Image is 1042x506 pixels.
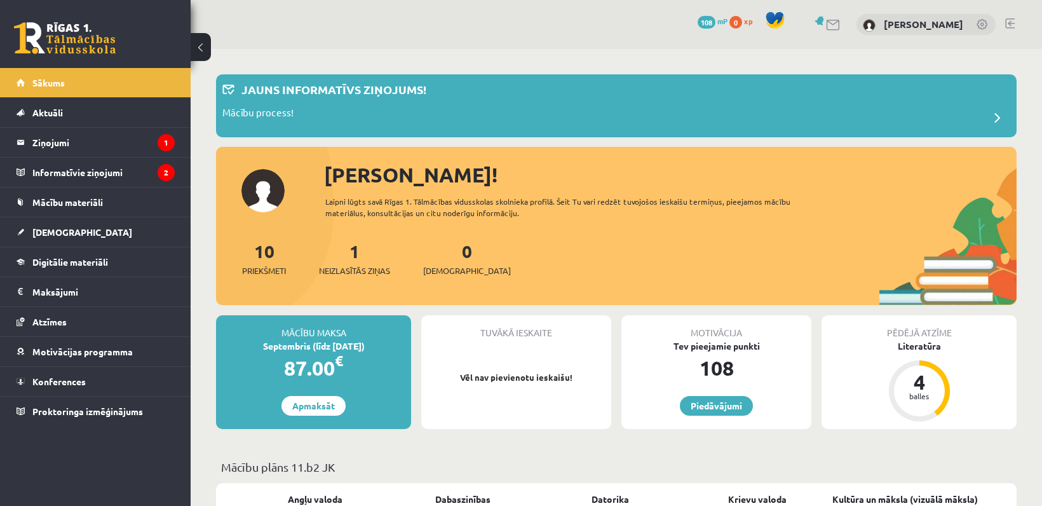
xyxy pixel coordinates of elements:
[884,18,963,31] a: [PERSON_NAME]
[17,367,175,396] a: Konferences
[621,353,811,383] div: 108
[592,493,629,506] a: Datorika
[158,164,175,181] i: 2
[17,128,175,157] a: Ziņojumi1
[216,315,411,339] div: Mācību maksa
[17,277,175,306] a: Maksājumi
[423,240,511,277] a: 0[DEMOGRAPHIC_DATA]
[744,16,752,26] span: xp
[32,406,143,417] span: Proktoringa izmēģinājums
[621,339,811,353] div: Tev pieejamie punkti
[900,372,938,392] div: 4
[822,315,1017,339] div: Pēdējā atzīme
[242,264,286,277] span: Priekšmeti
[32,158,175,187] legend: Informatīvie ziņojumi
[17,307,175,336] a: Atzīmes
[242,240,286,277] a: 10Priekšmeti
[319,264,390,277] span: Neizlasītās ziņas
[822,339,1017,353] div: Literatūra
[680,396,753,416] a: Piedāvājumi
[319,240,390,277] a: 1Neizlasītās ziņas
[17,98,175,127] a: Aktuāli
[17,68,175,97] a: Sākums
[421,315,611,339] div: Tuvākā ieskaite
[324,160,1017,190] div: [PERSON_NAME]!
[281,396,346,416] a: Apmaksāt
[698,16,727,26] a: 108 mP
[32,376,86,387] span: Konferences
[325,196,806,219] div: Laipni lūgts savā Rīgas 1. Tālmācības vidusskolas skolnieka profilā. Šeit Tu vari redzēt tuvojošo...
[423,264,511,277] span: [DEMOGRAPHIC_DATA]
[729,16,759,26] a: 0 xp
[32,256,108,268] span: Digitālie materiāli
[900,392,938,400] div: balles
[17,188,175,217] a: Mācību materiāli
[32,77,65,88] span: Sākums
[32,316,67,327] span: Atzīmes
[288,493,342,506] a: Angļu valoda
[728,493,787,506] a: Krievu valoda
[216,353,411,383] div: 87.00
[17,217,175,247] a: [DEMOGRAPHIC_DATA]
[428,371,605,384] p: Vēl nav pievienotu ieskaišu!
[698,16,715,29] span: 108
[222,81,1010,131] a: Jauns informatīvs ziņojums! Mācību process!
[17,247,175,277] a: Digitālie materiāli
[17,337,175,366] a: Motivācijas programma
[621,315,811,339] div: Motivācija
[17,397,175,426] a: Proktoringa izmēģinājums
[17,158,175,187] a: Informatīvie ziņojumi2
[241,81,426,98] p: Jauns informatīvs ziņojums!
[32,196,103,208] span: Mācību materiāli
[32,277,175,306] legend: Maksājumi
[158,134,175,151] i: 1
[822,339,1017,423] a: Literatūra 4 balles
[222,106,294,123] p: Mācību process!
[729,16,742,29] span: 0
[717,16,727,26] span: mP
[14,22,116,54] a: Rīgas 1. Tālmācības vidusskola
[863,19,876,32] img: Sandra Letinska
[221,458,1012,475] p: Mācību plāns 11.b2 JK
[32,128,175,157] legend: Ziņojumi
[32,107,63,118] span: Aktuāli
[32,226,132,238] span: [DEMOGRAPHIC_DATA]
[435,493,491,506] a: Dabaszinības
[335,352,343,370] span: €
[832,493,978,506] a: Kultūra un māksla (vizuālā māksla)
[216,339,411,353] div: Septembris (līdz [DATE])
[32,346,133,357] span: Motivācijas programma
